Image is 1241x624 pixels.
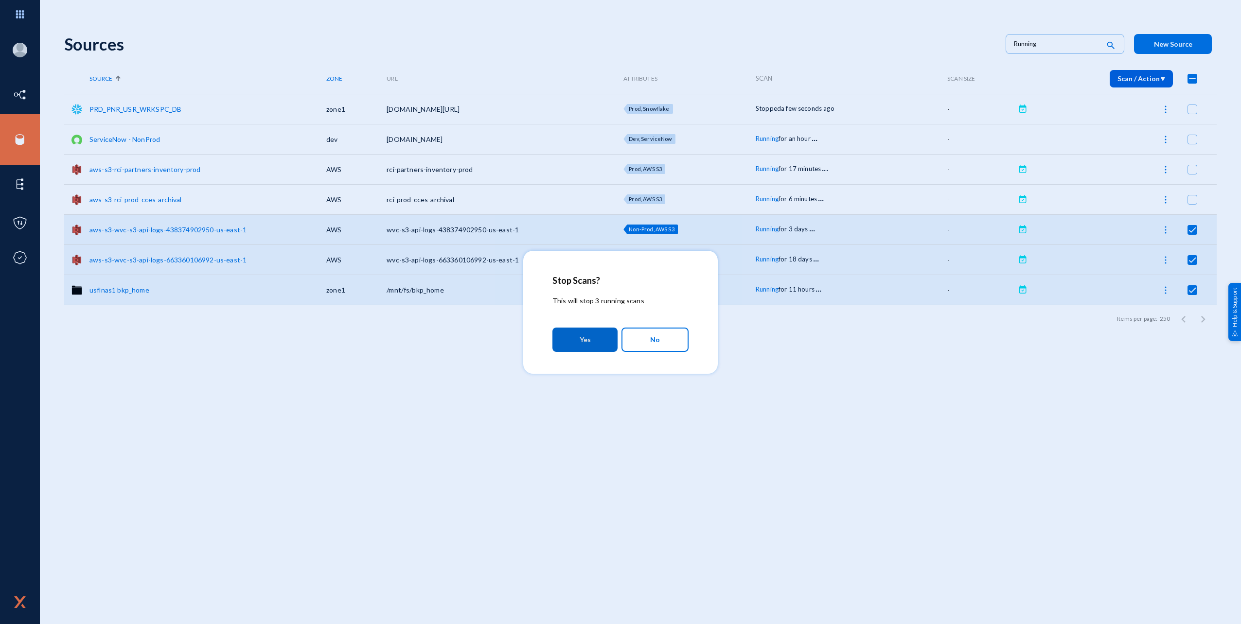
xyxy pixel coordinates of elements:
p: This will stop 3 running scans [552,295,689,306]
button: No [621,328,689,352]
span: Yes [580,331,591,348]
button: Yes [552,328,618,352]
span: No [650,331,660,348]
h2: Stop Scans? [552,275,689,286]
